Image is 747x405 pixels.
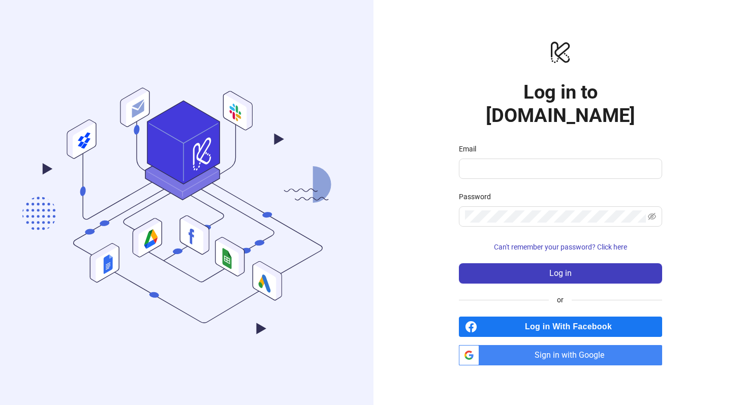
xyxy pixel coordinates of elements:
label: Email [459,143,483,154]
span: Log in [549,269,572,278]
span: Can't remember your password? Click here [494,243,627,251]
span: eye-invisible [648,212,656,221]
button: Log in [459,263,662,284]
span: Log in With Facebook [481,317,662,337]
input: Password [465,210,646,223]
input: Email [465,163,654,175]
span: Sign in with Google [483,345,662,365]
a: Sign in with Google [459,345,662,365]
button: Can't remember your password? Click here [459,239,662,255]
h1: Log in to [DOMAIN_NAME] [459,80,662,127]
a: Log in With Facebook [459,317,662,337]
a: Can't remember your password? Click here [459,243,662,251]
label: Password [459,191,497,202]
span: or [549,294,572,305]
